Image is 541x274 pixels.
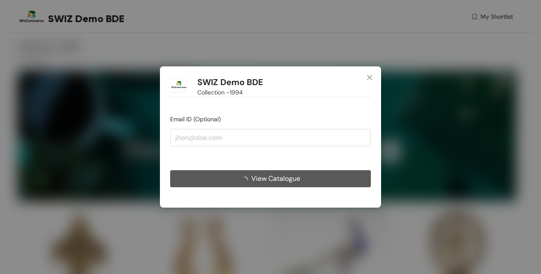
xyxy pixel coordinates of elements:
span: close [366,74,373,81]
button: View Catalogue [170,170,371,187]
h1: SWIZ Demo BDE [197,77,263,88]
span: View Catalogue [251,173,300,184]
input: jhon@doe.com [170,129,371,146]
span: Collection -1994 [197,88,243,97]
img: Buyer Portal [170,77,187,94]
span: Email ID (Optional) [170,115,221,123]
span: loading [241,177,251,183]
button: Close [358,66,381,89]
